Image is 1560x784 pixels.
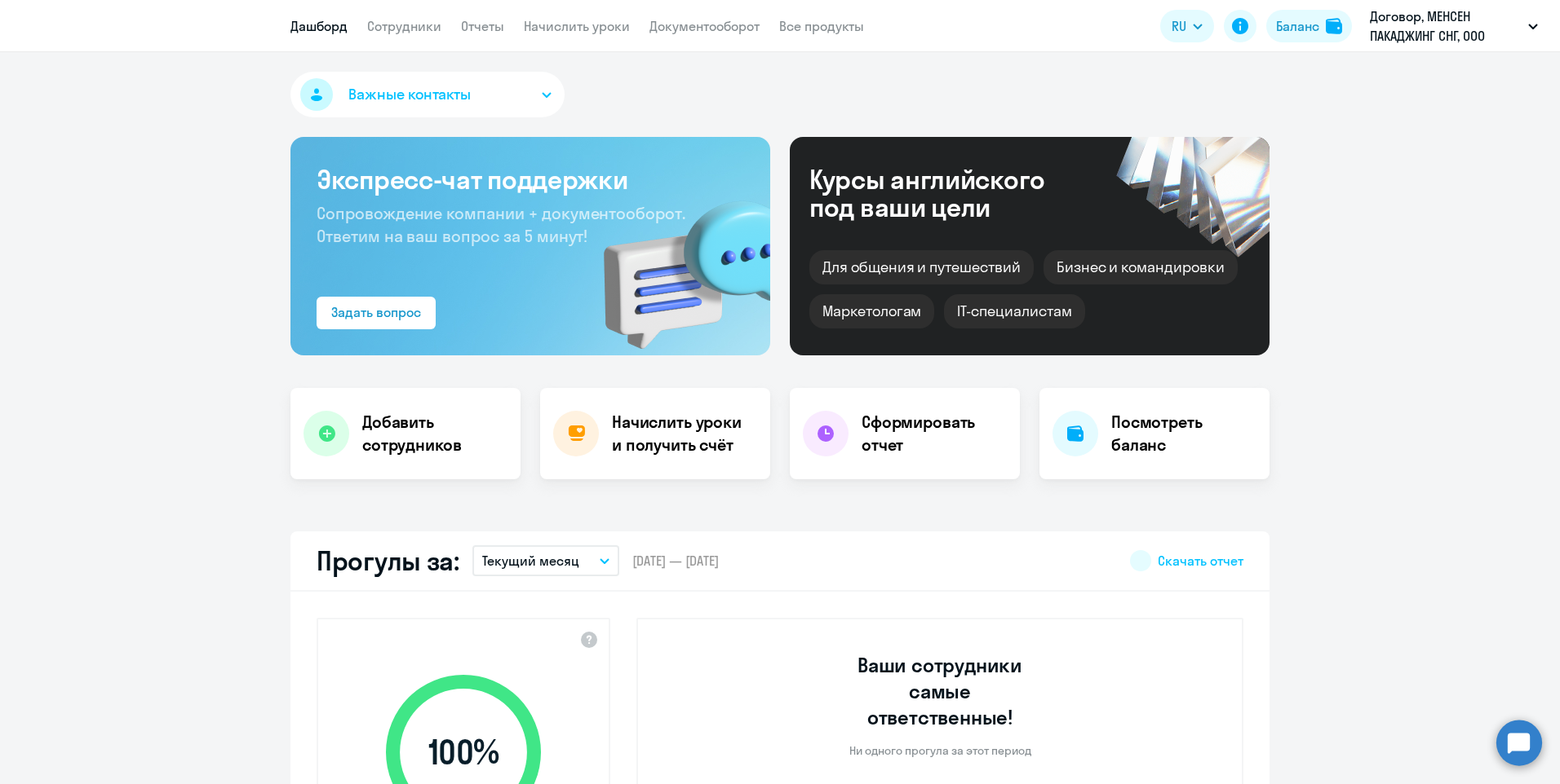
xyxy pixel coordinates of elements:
[944,294,1084,328] div: IT-специалистам
[348,84,471,105] span: Важные контакты
[1044,250,1238,284] div: Бизнес и командировки
[362,411,507,456] h4: Добавить сотрудников
[1266,10,1352,42] button: Балансbalance
[331,302,421,322] div: Задать вопрос
[367,18,441,34] a: Сотрудники
[461,18,504,34] a: Отчеты
[317,203,685,246] span: Сопровождение компании + документооборот. Ответим на ваш вопрос за 5 минут!
[779,18,864,34] a: Все продукты
[1111,411,1256,456] h4: Посмотреть баланс
[1326,18,1342,34] img: balance
[1362,7,1546,46] button: Договор, МЕНСЕН ПАКАДЖИНГ СНГ, ООО
[317,163,744,196] h3: Экспресс-чат поддержки
[1158,552,1243,570] span: Скачать отчет
[290,72,565,117] button: Важные контакты
[290,18,348,34] a: Дашборд
[580,172,770,355] img: bg-img
[835,652,1045,730] h3: Ваши сотрудники самые ответственные!
[632,552,719,570] span: [DATE] — [DATE]
[524,18,630,34] a: Начислить уроки
[649,18,760,34] a: Документооборот
[317,297,436,329] button: Задать вопрос
[809,165,1088,221] div: Курсы английского под ваши цели
[809,294,934,328] div: Маркетологам
[317,544,459,577] h2: Прогулы за:
[809,250,1034,284] div: Для общения и путешествий
[1172,16,1186,36] span: RU
[482,551,579,570] p: Текущий месяц
[612,411,754,456] h4: Начислить уроки и получить счёт
[849,743,1031,758] p: Ни одного прогула за этот период
[1370,7,1522,46] p: Договор, МЕНСЕН ПАКАДЖИНГ СНГ, ООО
[1276,16,1319,36] div: Баланс
[1160,10,1214,42] button: RU
[472,545,619,576] button: Текущий месяц
[370,733,557,772] span: 100 %
[862,411,1007,456] h4: Сформировать отчет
